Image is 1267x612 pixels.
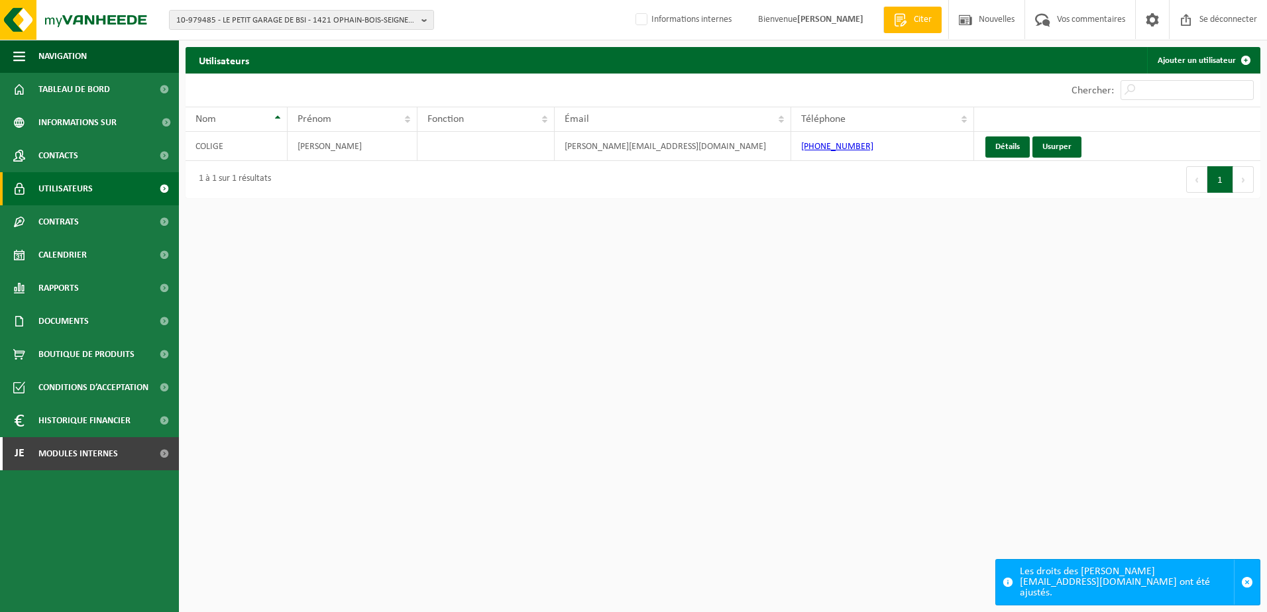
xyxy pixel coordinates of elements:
span: Rapports [38,272,79,305]
button: Prochain [1233,166,1254,193]
span: Navigation [38,40,87,73]
label: Informations internes [633,10,732,30]
td: COLIGE [186,132,288,161]
a: Citer [883,7,942,33]
a: Ajouter un utilisateur [1147,47,1259,74]
span: Conditions d’acceptation [38,371,148,404]
span: Boutique de produits [38,338,135,371]
div: Les droits des [PERSON_NAME][EMAIL_ADDRESS][DOMAIN_NAME] ont été ajustés. [1020,560,1234,605]
strong: [PERSON_NAME] [797,15,863,25]
span: Documents [38,305,89,338]
font: Bienvenue [758,15,863,25]
span: Téléphone [801,114,846,125]
button: 10-979485 - LE PETIT GARAGE DE BSI - 1421 OPHAIN-BOIS-SEIGNEUR-[PERSON_NAME], [STREET_ADDRESS] [169,10,434,30]
span: 10-979485 - LE PETIT GARAGE DE BSI - 1421 OPHAIN-BOIS-SEIGNEUR-[PERSON_NAME], [STREET_ADDRESS] [176,11,416,30]
a: Usurper [1032,136,1081,158]
span: Fonction [427,114,464,125]
div: 1 à 1 sur 1 résultats [192,168,271,191]
button: Précédent [1186,166,1207,193]
span: Calendrier [38,238,87,272]
span: Contacts [38,139,78,172]
a: Détails [985,136,1030,158]
span: Prénom [298,114,331,125]
span: Je [13,437,25,470]
td: [PERSON_NAME] [288,132,417,161]
span: Contrats [38,205,79,238]
span: Utilisateurs [38,172,93,205]
span: Tableau de bord [38,73,110,106]
span: Informations sur l’entreprise [38,106,153,139]
button: 1 [1207,166,1233,193]
font: Ajouter un utilisateur [1158,56,1236,65]
span: Historique financier [38,404,131,437]
span: Citer [910,13,935,26]
span: Émail [565,114,589,125]
span: Nom [195,114,216,125]
td: [PERSON_NAME][EMAIL_ADDRESS][DOMAIN_NAME] [555,132,792,161]
span: Modules internes [38,437,118,470]
label: Chercher: [1072,85,1114,96]
h2: Utilisateurs [186,47,262,73]
a: [PHONE_NUMBER] [801,142,873,152]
